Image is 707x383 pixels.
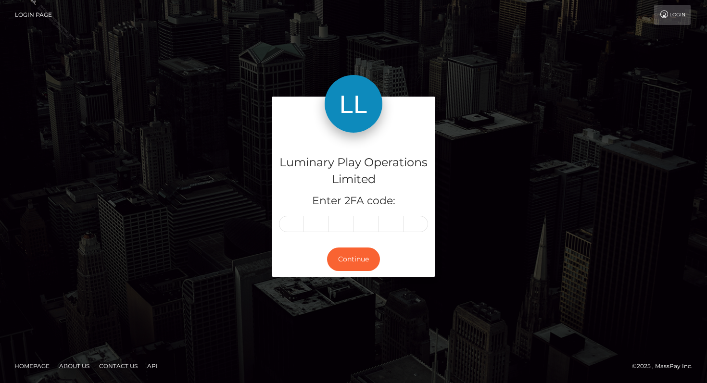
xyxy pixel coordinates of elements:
a: Homepage [11,358,53,373]
a: Login Page [15,5,52,25]
h4: Luminary Play Operations Limited [279,154,428,188]
h5: Enter 2FA code: [279,194,428,209]
img: Luminary Play Operations Limited [325,75,382,133]
div: © 2025 , MassPay Inc. [632,361,700,371]
a: About Us [55,358,93,373]
a: Contact Us [95,358,141,373]
a: API [143,358,162,373]
button: Continue [327,247,380,271]
a: Login [654,5,691,25]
